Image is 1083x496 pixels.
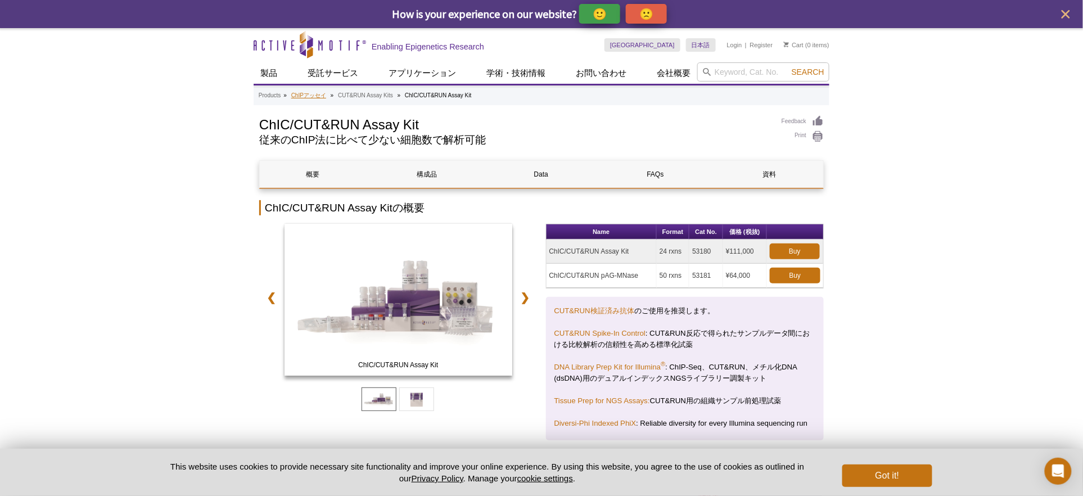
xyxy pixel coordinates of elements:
h2: 従来のChIP法に比べて少ない細胞数で解析可能 [259,135,770,145]
div: Open Intercom Messenger [1045,458,1072,485]
h2: ChIC/CUT&RUN Assay Kitの概要 [259,200,824,215]
td: 53181 [689,264,723,288]
th: 価格 (税抜) [723,224,767,240]
a: Tissue Prep for NGS Assays: [554,396,650,405]
a: DNA Library Prep Kit for Illumina® [554,363,666,371]
p: : Reliable diversity for every Illumina sequencing run [554,418,816,429]
p: 🙁 [639,7,653,21]
p: のご使用を推奨します。 [554,305,816,317]
input: Keyword, Cat. No. [697,62,829,82]
li: » [331,92,334,98]
a: ChIPアッセイ [291,91,326,101]
th: Name [547,224,657,240]
li: » [283,92,287,98]
a: お問い合わせ [569,62,633,84]
li: | [745,38,747,52]
a: 製品 [254,62,284,84]
a: 会社概要 [650,62,697,84]
a: Privacy Policy [412,474,463,483]
img: ChIC/CUT&RUN Assay Kit [285,224,512,376]
a: Cart [784,41,804,49]
td: ChIC/CUT&RUN Assay Kit [547,240,657,264]
p: This website uses cookies to provide necessary site functionality and improve your online experie... [151,461,824,484]
a: アプリケーション [382,62,463,84]
td: ChIC/CUT&RUN pAG-MNase [547,264,657,288]
a: Data [488,161,594,188]
a: Feedback [782,115,824,128]
a: Print [782,130,824,143]
td: ¥111,000 [723,240,767,264]
a: ❮ [259,285,283,310]
p: : CUT&RUN反応で得られたサンプルデータ間における比較解析の信頼性を高める標準化試薬 [554,328,816,350]
button: close [1059,7,1073,21]
a: Register [750,41,773,49]
td: 24 rxns [657,240,689,264]
a: CUT&RUN Spike-In Control [554,329,646,337]
th: Cat No. [689,224,723,240]
li: » [398,92,401,98]
a: 学術・技術情報 [480,62,552,84]
a: Buy [770,268,820,283]
h2: Enabling Epigenetics Research [372,42,484,52]
a: 構成品 [374,161,480,188]
span: Search [792,67,824,76]
th: Format [657,224,689,240]
a: [GEOGRAPHIC_DATA] [604,38,680,52]
a: FAQs [603,161,709,188]
h1: ChIC/CUT&RUN Assay Kit [259,115,770,132]
li: ChIC/CUT&RUN Assay Kit [405,92,471,98]
p: 🙂 [593,7,607,21]
li: (0 items) [784,38,829,52]
a: 受託サービス [301,62,365,84]
a: 日本語 [686,38,716,52]
a: 資料 [717,161,823,188]
td: 53180 [689,240,723,264]
button: cookie settings [517,474,573,483]
a: Products [259,91,281,101]
a: Diversi-Phi Indexed PhiX [554,419,637,427]
td: 50 rxns [657,264,689,288]
a: CUT&RUN Assay Kits [338,91,393,101]
p: : ChIP-Seq、CUT&RUN、メチル化DNA (dsDNA)用のデュアルインデックスNGSライブラリー調製キット [554,362,816,384]
button: Search [788,67,828,77]
sup: ® [661,361,665,368]
a: CUT&RUN検証済み抗体 [554,306,634,315]
a: Buy [770,244,820,259]
a: 概要 [260,161,365,188]
p: CUT&RUN用の組織サンプル前処理試薬 [554,395,816,407]
span: ChIC/CUT&RUN Assay Kit [287,359,509,371]
img: Your Cart [784,42,789,47]
a: Login [727,41,742,49]
span: How is your experience on our website? [392,7,577,21]
a: ChIC/CUT&RUN Assay Kit [285,224,512,379]
button: Got it! [842,465,932,487]
td: ¥64,000 [723,264,767,288]
a: ❯ [513,285,538,310]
